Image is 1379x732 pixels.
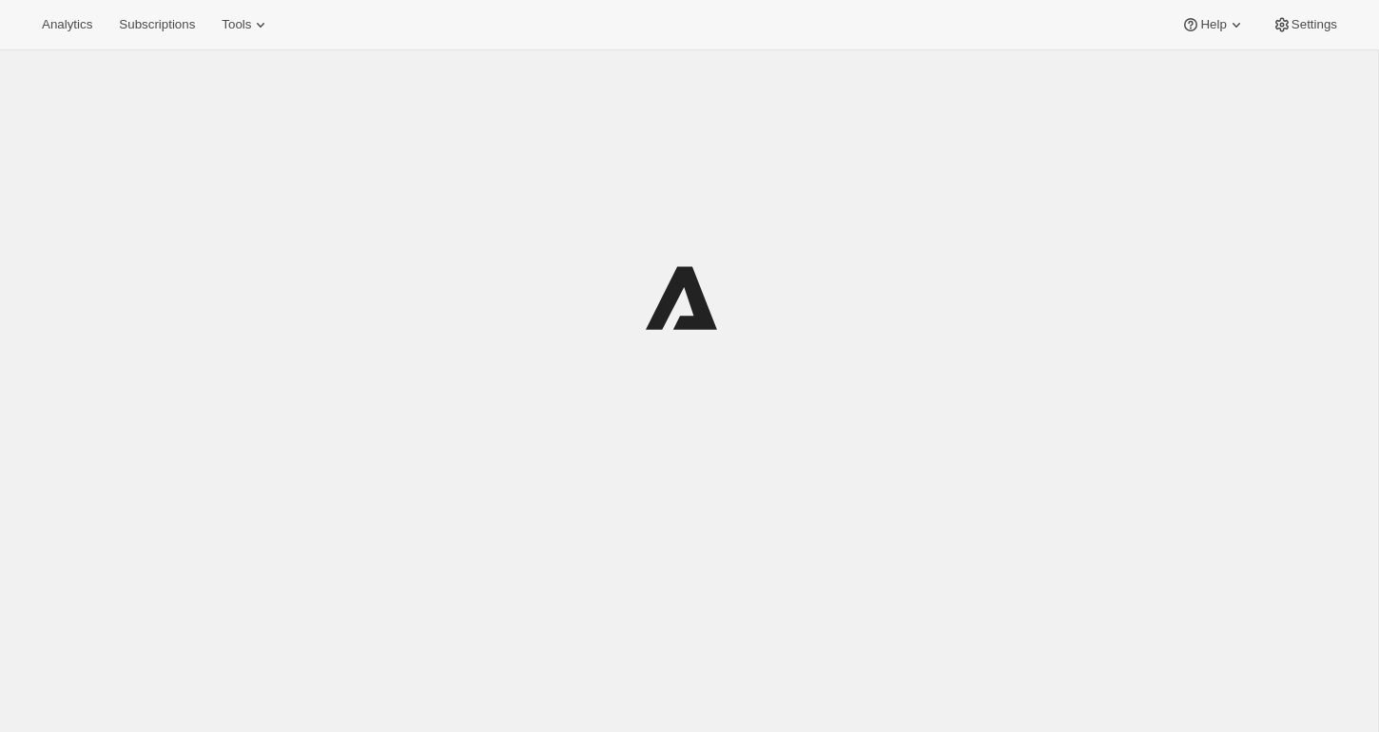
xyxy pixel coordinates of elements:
[119,17,195,32] span: Subscriptions
[1170,11,1256,38] button: Help
[42,17,92,32] span: Analytics
[222,17,251,32] span: Tools
[107,11,206,38] button: Subscriptions
[30,11,104,38] button: Analytics
[1200,17,1226,32] span: Help
[210,11,282,38] button: Tools
[1261,11,1349,38] button: Settings
[1292,17,1337,32] span: Settings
